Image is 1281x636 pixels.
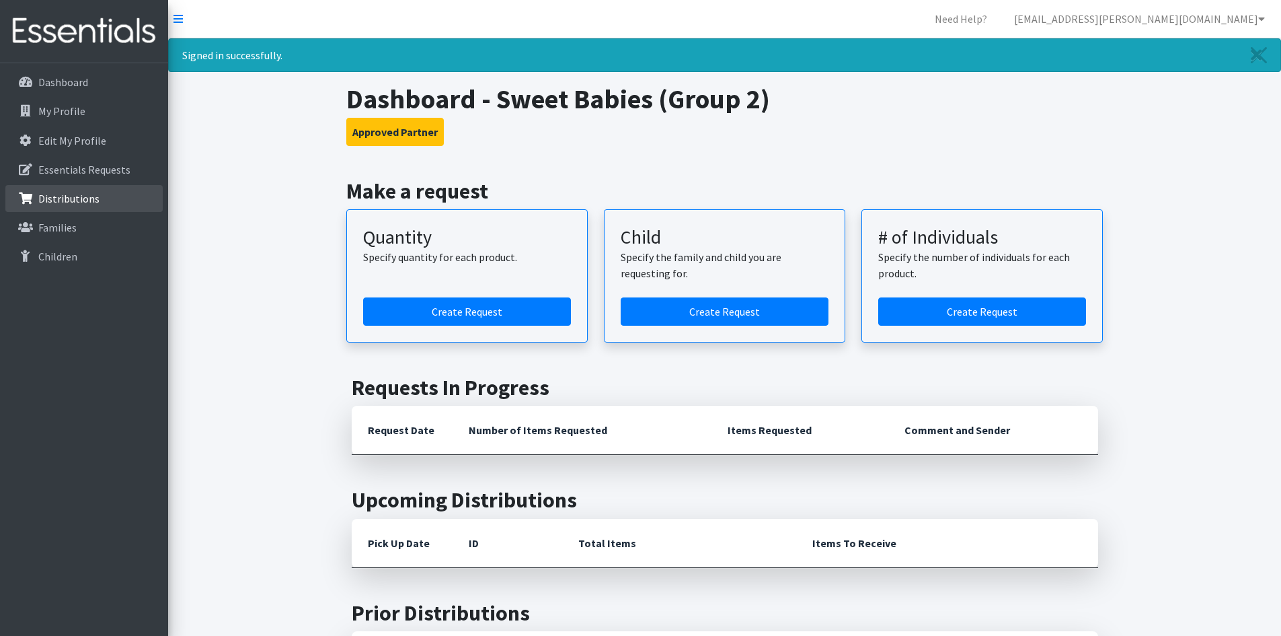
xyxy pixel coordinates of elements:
[5,185,163,212] a: Distributions
[453,406,712,455] th: Number of Items Requested
[924,5,998,32] a: Need Help?
[38,250,77,263] p: Children
[346,178,1103,204] h2: Make a request
[1237,39,1280,71] a: Close
[711,406,888,455] th: Items Requested
[878,249,1086,281] p: Specify the number of individuals for each product.
[346,118,444,146] button: Approved Partner
[5,98,163,125] a: My Profile
[5,214,163,241] a: Families
[363,249,571,265] p: Specify quantity for each product.
[38,104,85,118] p: My Profile
[38,221,77,234] p: Families
[5,127,163,154] a: Edit My Profile
[621,297,828,326] a: Create a request for a child or family
[352,487,1098,513] h2: Upcoming Distributions
[888,406,1097,455] th: Comment and Sender
[346,83,1103,115] h1: Dashboard - Sweet Babies (Group 2)
[38,192,100,205] p: Distributions
[352,519,453,568] th: Pick Up Date
[878,297,1086,326] a: Create a request by number of individuals
[38,163,130,176] p: Essentials Requests
[453,519,562,568] th: ID
[352,375,1098,400] h2: Requests In Progress
[168,38,1281,72] div: Signed in successfully.
[5,243,163,270] a: Children
[5,156,163,183] a: Essentials Requests
[878,226,1086,249] h3: # of Individuals
[363,226,571,249] h3: Quantity
[363,297,571,326] a: Create a request by quantity
[1003,5,1276,32] a: [EMAIL_ADDRESS][PERSON_NAME][DOMAIN_NAME]
[796,519,1098,568] th: Items To Receive
[38,134,106,147] p: Edit My Profile
[38,75,88,89] p: Dashboard
[621,226,828,249] h3: Child
[5,69,163,96] a: Dashboard
[352,406,453,455] th: Request Date
[352,600,1098,626] h2: Prior Distributions
[562,519,796,568] th: Total Items
[621,249,828,281] p: Specify the family and child you are requesting for.
[5,9,163,54] img: HumanEssentials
